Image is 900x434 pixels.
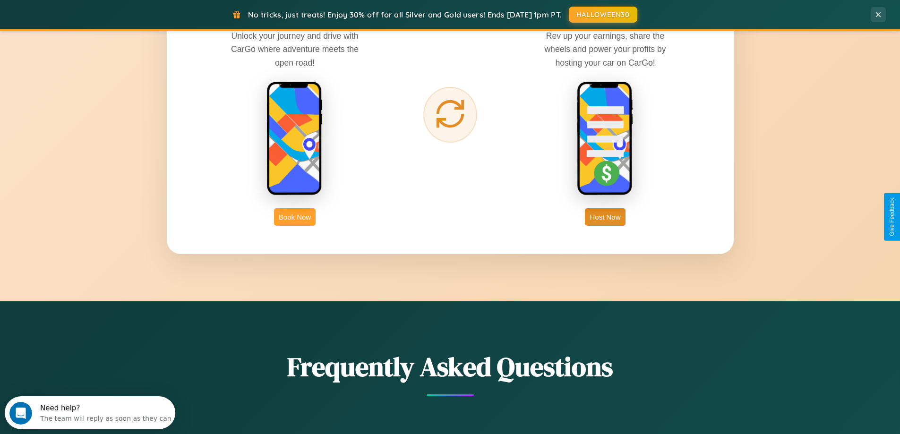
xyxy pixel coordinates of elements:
[35,16,167,26] div: The team will reply as soon as they can
[577,81,634,196] img: host phone
[248,10,562,19] span: No tricks, just treats! Enjoy 30% off for all Silver and Gold users! Ends [DATE] 1pm PT.
[569,7,637,23] button: HALLOWEEN30
[585,208,625,226] button: Host Now
[35,8,167,16] div: Need help?
[266,81,323,196] img: rent phone
[4,4,176,30] div: Open Intercom Messenger
[167,349,734,385] h2: Frequently Asked Questions
[9,402,32,425] iframe: Intercom live chat
[534,29,676,69] p: Rev up your earnings, share the wheels and power your profits by hosting your car on CarGo!
[274,208,316,226] button: Book Now
[224,29,366,69] p: Unlock your journey and drive with CarGo where adventure meets the open road!
[5,396,175,429] iframe: Intercom live chat discovery launcher
[889,198,895,236] div: Give Feedback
